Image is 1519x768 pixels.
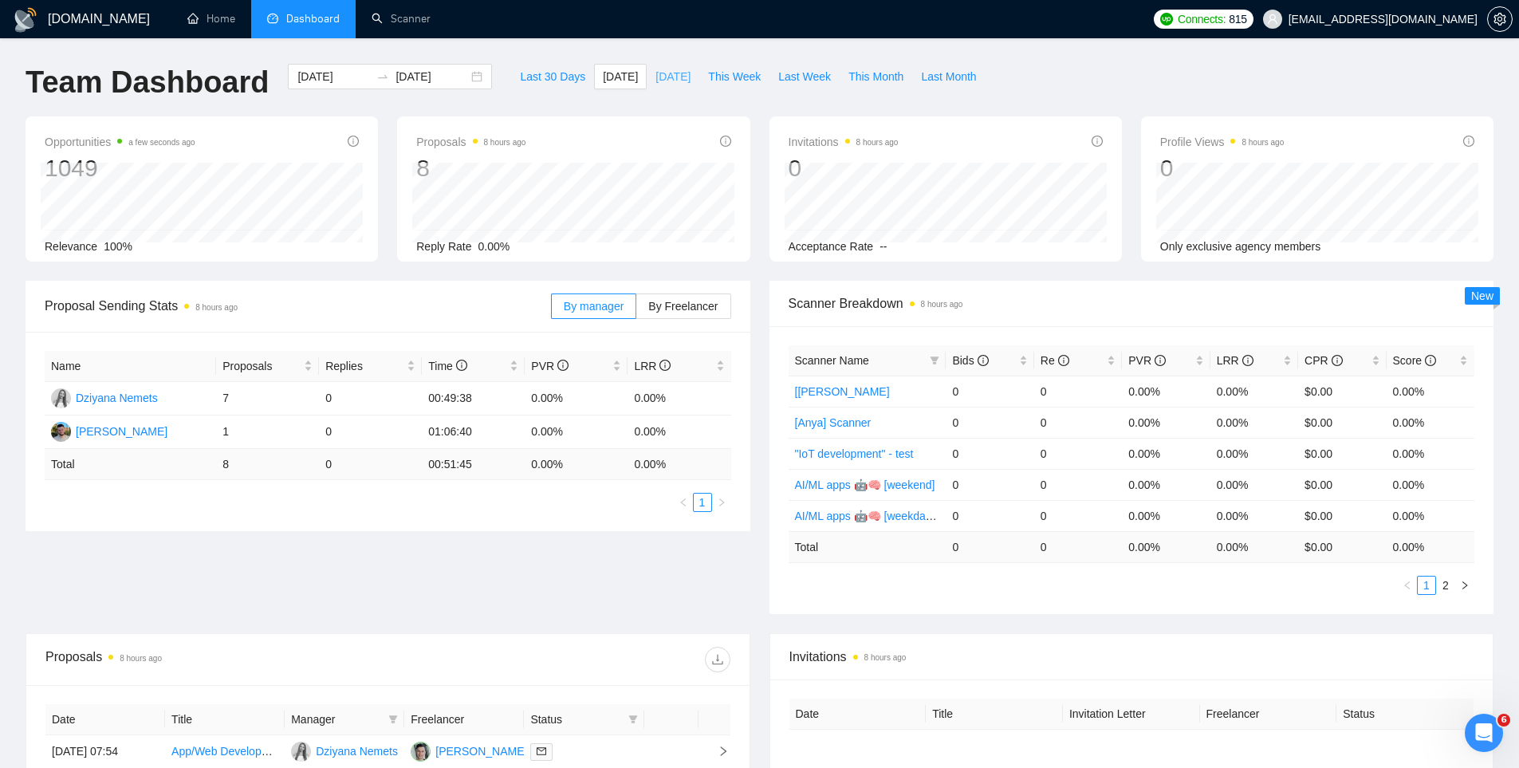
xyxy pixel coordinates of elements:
[946,438,1033,469] td: 0
[1242,138,1284,147] time: 8 hours ago
[1210,469,1298,500] td: 0.00%
[880,240,887,253] span: --
[694,494,711,511] a: 1
[76,389,158,407] div: Dziyana Nemets
[557,360,569,371] span: info-circle
[1242,355,1253,366] span: info-circle
[795,385,890,398] a: [[PERSON_NAME]
[484,138,526,147] time: 8 hours ago
[1387,407,1474,438] td: 0.00%
[1398,576,1417,595] button: left
[864,653,907,662] time: 8 hours ago
[564,300,624,313] span: By manager
[1403,581,1412,590] span: left
[628,416,730,449] td: 0.00%
[634,360,671,372] span: LRR
[222,357,301,375] span: Proposals
[1128,354,1166,367] span: PVR
[1305,354,1342,367] span: CPR
[76,423,167,440] div: [PERSON_NAME]
[45,240,97,253] span: Relevance
[1041,354,1069,367] span: Re
[385,707,401,731] span: filter
[531,360,569,372] span: PVR
[45,449,216,480] td: Total
[216,351,319,382] th: Proposals
[1034,500,1122,531] td: 0
[1178,10,1226,28] span: Connects:
[1387,438,1474,469] td: 0.00%
[1034,469,1122,500] td: 0
[1463,136,1474,147] span: info-circle
[769,64,840,89] button: Last Week
[456,360,467,371] span: info-circle
[1122,500,1210,531] td: 0.00%
[422,382,525,416] td: 00:49:38
[789,240,874,253] span: Acceptance Rate
[45,132,195,152] span: Opportunities
[51,422,71,442] img: AK
[1436,576,1455,595] li: 2
[930,356,939,365] span: filter
[1471,289,1493,302] span: New
[789,699,927,730] th: Date
[927,349,942,372] span: filter
[1387,531,1474,562] td: 0.00 %
[51,391,158,404] a: DNDziyana Nemets
[120,654,162,663] time: 8 hours ago
[319,449,422,480] td: 0
[1298,469,1386,500] td: $0.00
[1210,438,1298,469] td: 0.00%
[319,351,422,382] th: Replies
[51,424,167,437] a: AK[PERSON_NAME]
[416,240,471,253] span: Reply Rate
[1387,376,1474,407] td: 0.00%
[648,300,718,313] span: By Freelancer
[1487,6,1513,32] button: setting
[376,70,389,83] span: swap-right
[1122,469,1210,500] td: 0.00%
[921,300,963,309] time: 8 hours ago
[1034,438,1122,469] td: 0
[706,653,730,666] span: download
[45,704,165,735] th: Date
[520,68,585,85] span: Last 30 Days
[1298,407,1386,438] td: $0.00
[291,744,398,757] a: DNDziyana Nemets
[316,742,398,760] div: Dziyana Nemets
[13,7,38,33] img: logo
[416,153,525,183] div: 8
[705,647,730,672] button: download
[1122,438,1210,469] td: 0.00%
[291,742,311,762] img: DN
[1460,581,1470,590] span: right
[525,416,628,449] td: 0.00%
[1160,132,1285,152] span: Profile Views
[1497,714,1510,727] span: 6
[525,382,628,416] td: 0.00%
[946,500,1033,531] td: 0
[1465,714,1503,752] iframe: Intercom live chat
[285,704,404,735] th: Manager
[195,303,238,312] time: 8 hours ago
[428,360,466,372] span: Time
[530,711,621,728] span: Status
[1217,354,1253,367] span: LRR
[1160,13,1173,26] img: upwork-logo.png
[594,64,647,89] button: [DATE]
[717,498,726,507] span: right
[789,293,1475,313] span: Scanner Breakdown
[26,64,269,101] h1: Team Dashboard
[51,388,71,408] img: DN
[416,132,525,152] span: Proposals
[795,416,872,429] a: [Anya] Scanner
[1418,577,1435,594] a: 1
[1122,531,1210,562] td: 0.00 %
[1298,376,1386,407] td: $0.00
[478,240,510,253] span: 0.00%
[325,357,403,375] span: Replies
[926,699,1063,730] th: Title
[856,138,899,147] time: 8 hours ago
[1425,355,1436,366] span: info-circle
[45,647,388,672] div: Proposals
